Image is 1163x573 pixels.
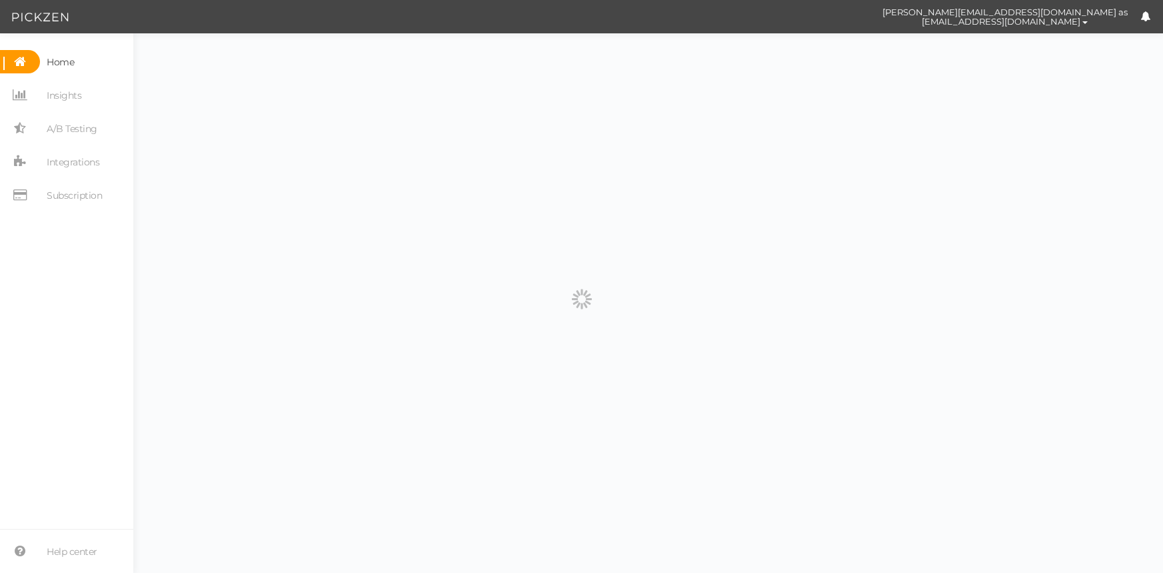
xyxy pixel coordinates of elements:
[922,16,1080,27] span: [EMAIL_ADDRESS][DOMAIN_NAME]
[47,541,97,562] span: Help center
[870,1,1140,33] button: [PERSON_NAME][EMAIL_ADDRESS][DOMAIN_NAME] as [EMAIL_ADDRESS][DOMAIN_NAME]
[846,5,870,29] img: cd8312e7a6b0c0157f3589280924bf3e
[12,9,69,25] img: Pickzen logo
[882,7,1128,17] span: [PERSON_NAME][EMAIL_ADDRESS][DOMAIN_NAME] as
[47,185,102,206] span: Subscription
[47,118,97,139] span: A/B Testing
[47,85,81,106] span: Insights
[47,151,99,173] span: Integrations
[47,51,74,73] span: Home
